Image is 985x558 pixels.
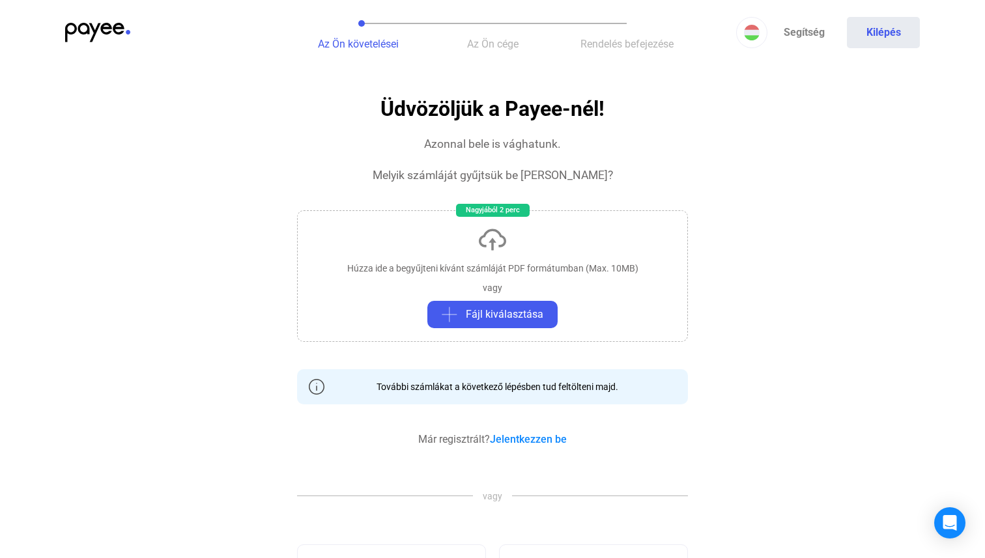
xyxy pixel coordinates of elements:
[442,307,457,322] img: plus-grey
[490,433,567,445] a: Jelentkezzen be
[744,25,760,40] img: HU
[65,23,130,42] img: payee-logo
[466,307,543,322] span: Fájl kiválasztása
[309,379,324,395] img: info-grey-outline
[483,281,502,294] div: vagy
[580,38,674,50] span: Rendelés befejezése
[477,224,508,255] img: upload-cloud
[934,507,965,538] div: Open Intercom Messenger
[427,301,558,328] button: plus-greyFájl kiválasztása
[418,432,567,447] div: Már regisztrált?
[318,38,399,50] span: Az Ön követelései
[847,17,920,48] button: Kilépés
[456,204,530,217] div: Nagyjából 2 perc
[424,136,561,152] div: Azonnal bele is vághatunk.
[373,167,613,183] div: Melyik számláját gyűjtsük be [PERSON_NAME]?
[767,17,840,48] a: Segítség
[347,262,638,275] div: Húzza ide a begyűjteni kívánt számláját PDF formátumban (Max. 10MB)
[736,17,767,48] button: HU
[473,490,512,503] span: vagy
[380,98,605,120] h1: Üdvözöljük a Payee-nél!
[467,38,519,50] span: Az Ön cége
[367,380,618,393] div: További számlákat a következő lépésben tud feltölteni majd.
